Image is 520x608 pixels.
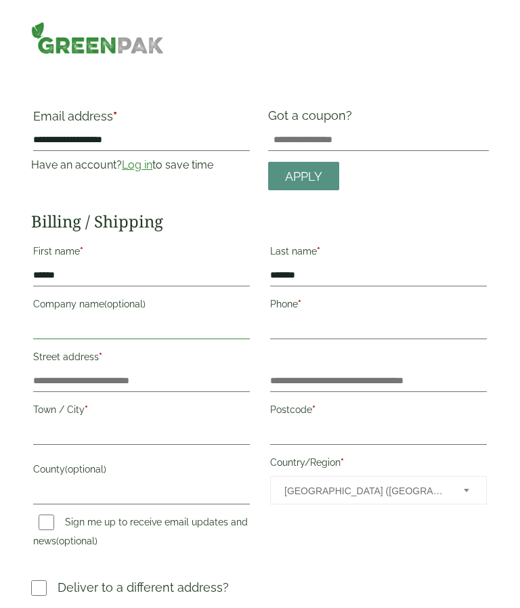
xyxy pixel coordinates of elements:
[58,578,229,596] p: Deliver to a different address?
[33,242,250,265] label: First name
[31,157,252,173] p: Have an account? to save time
[33,110,250,129] label: Email address
[33,460,250,483] label: County
[33,347,250,370] label: Street address
[270,295,487,318] label: Phone
[270,453,487,476] label: Country/Region
[268,108,357,129] label: Got a coupon?
[31,212,489,232] h2: Billing / Shipping
[33,400,250,423] label: Town / City
[99,351,102,362] abbr: required
[270,242,487,265] label: Last name
[33,295,250,318] label: Company name
[122,158,152,171] a: Log in
[31,22,164,54] img: GreenPak Supplies
[56,536,97,546] span: (optional)
[268,162,339,191] a: Apply
[39,515,54,530] input: Sign me up to receive email updates and news(optional)
[80,246,83,257] abbr: required
[65,464,106,475] span: (optional)
[317,246,320,257] abbr: required
[85,404,88,415] abbr: required
[284,477,446,505] span: United Kingdom (UK)
[312,404,316,415] abbr: required
[104,299,146,309] span: (optional)
[341,457,344,468] abbr: required
[298,299,301,309] abbr: required
[113,109,117,123] abbr: required
[270,476,487,504] span: Country/Region
[33,517,248,550] label: Sign me up to receive email updates and news
[270,400,487,423] label: Postcode
[285,169,322,184] span: Apply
